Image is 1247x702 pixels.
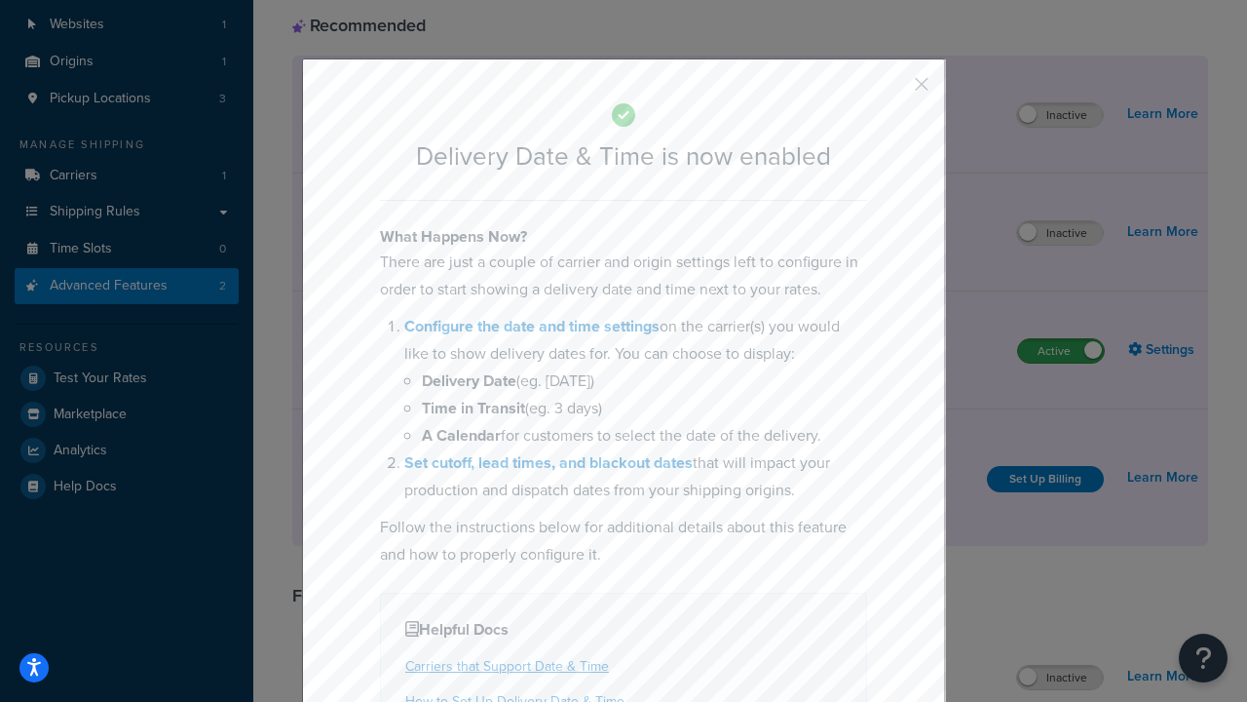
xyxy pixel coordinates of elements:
p: There are just a couple of carrier and origin settings left to configure in order to start showin... [380,249,867,303]
a: Carriers that Support Date & Time [405,656,609,677]
li: (eg. 3 days) [422,395,867,422]
li: for customers to select the date of the delivery. [422,422,867,449]
h4: Helpful Docs [405,618,842,642]
b: Time in Transit [422,397,525,419]
a: Configure the date and time settings [404,315,660,337]
li: that will impact your production and dispatch dates from your shipping origins. [404,449,867,504]
h2: Delivery Date & Time is now enabled [380,142,867,171]
li: (eg. [DATE]) [422,368,867,395]
h4: What Happens Now? [380,225,867,249]
li: on the carrier(s) you would like to show delivery dates for. You can choose to display: [404,313,867,449]
b: Delivery Date [422,370,516,392]
p: Follow the instructions below for additional details about this feature and how to properly confi... [380,514,867,568]
b: A Calendar [422,424,501,447]
a: Set cutoff, lead times, and blackout dates [404,451,693,474]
